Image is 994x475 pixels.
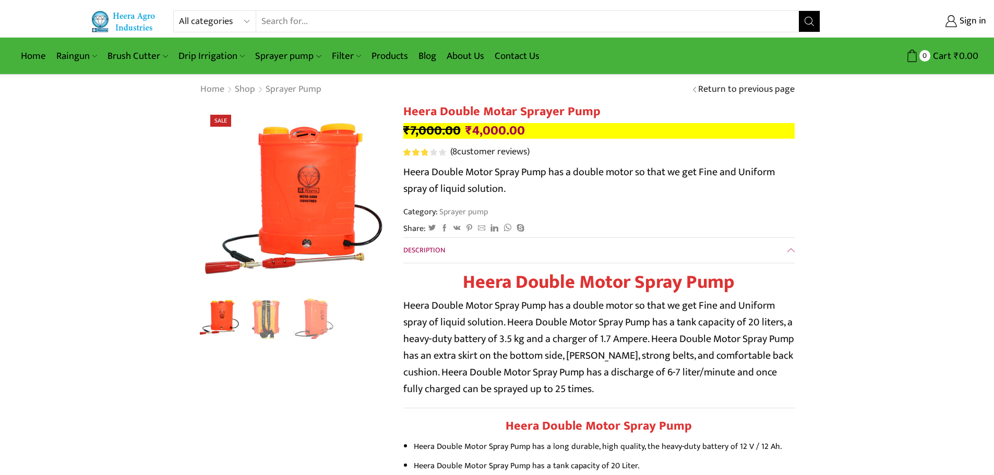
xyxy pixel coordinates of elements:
a: Home [200,83,225,96]
img: Double Motor Spray Pump [197,296,241,339]
a: Shop [234,83,256,96]
p: Heera Double Motor Spray Pump has a double motor so that we get Fine and Uniform spray of liquid ... [403,164,795,197]
a: Home [16,44,51,68]
li: 2 / 3 [245,297,289,339]
li: 3 / 3 [294,297,337,339]
bdi: 0.00 [954,48,978,64]
a: Contact Us [489,44,545,68]
span: 8 [452,144,457,160]
div: 1 / 3 [200,104,388,292]
a: Sprayer pump [438,205,488,218]
a: Raingun [51,44,102,68]
span: ₹ [403,120,410,141]
input: Search for... [256,11,799,32]
li: Heera Double Motor Spray Pump has a long durable, high quality, the heavy-duty battery of 12 V / ... [414,439,795,454]
span: ₹ [954,48,959,64]
span: Rated out of 5 based on customer ratings [403,149,428,156]
a: About Us [441,44,489,68]
li: 1 / 3 [197,297,241,339]
a: (8customer reviews) [450,145,530,159]
strong: Heera Double Motor Spray Pump [506,416,692,436]
a: Return to previous page [698,83,795,96]
a: Products [366,44,413,68]
h1: Heera Double Motar Sprayer Pump [403,104,795,119]
a: Sign in [836,12,986,31]
span: Description [403,244,445,256]
a: Drip Irrigation [173,44,250,68]
a: Sprayer pump [265,83,322,96]
span: Sign in [957,15,986,28]
span: Cart [930,49,951,63]
span: Share: [403,223,426,235]
span: ₹ [465,120,472,141]
a: 0 Cart ₹0.00 [831,46,978,66]
bdi: 7,000.00 [403,120,461,141]
span: Category: [403,206,488,218]
a: IMG_4882 [294,297,337,340]
a: Filter [327,44,366,68]
a: IMG_4885 [245,297,289,340]
img: Double Motor Spray Pump [200,104,388,292]
a: Brush Cutter [102,44,173,68]
bdi: 4,000.00 [465,120,525,141]
a: Description [403,238,795,263]
p: Heera Double Motor Spray Pump has a double motor so that we get Fine and Uniform spray of liquid ... [403,297,795,397]
span: 8 [403,149,448,156]
strong: Heera Double Motor Spray Pump [463,266,735,298]
nav: Breadcrumb [200,83,322,96]
a: Sprayer pump [250,44,326,68]
div: Rated 2.88 out of 5 [403,149,446,156]
button: Search button [799,11,820,32]
li: Heera Double Motor Spray Pump has a tank capacity of 20 Liter. [414,458,795,473]
a: Blog [413,44,441,68]
span: Sale [210,115,231,127]
span: 0 [919,50,930,61]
